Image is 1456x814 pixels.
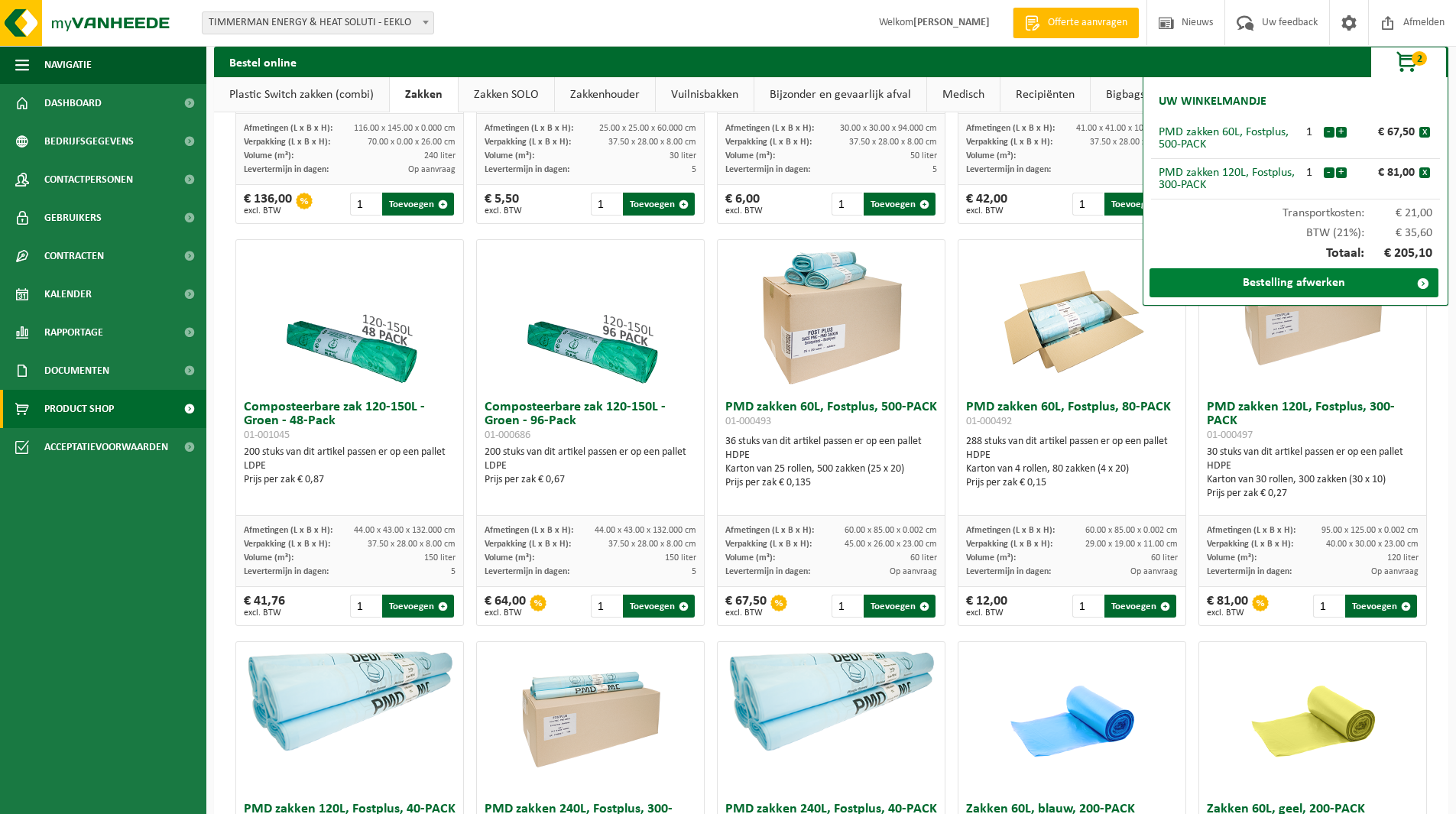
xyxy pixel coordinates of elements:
[459,77,554,112] a: Zakken SOLO
[864,595,936,618] button: Toevoegen
[725,540,812,549] span: Verpakking (L x B x H):
[485,206,522,216] span: excl. BTW
[485,526,573,535] span: Afmetingen (L x B x H):
[966,165,1051,174] span: Levertermijn in dagen:
[485,124,573,133] span: Afmetingen (L x B x H):
[910,553,937,563] span: 60 liter
[485,151,534,161] span: Volume (m³):
[966,416,1012,427] span: 01-000492
[890,567,937,576] span: Op aanvraag
[1072,595,1104,618] input: 1
[44,237,104,275] span: Contracten
[214,47,312,76] h2: Bestel online
[670,151,696,161] span: 30 liter
[1150,268,1438,297] a: Bestelling afwerken
[832,595,863,618] input: 1
[966,206,1007,216] span: excl. BTW
[44,46,92,84] span: Navigatie
[966,124,1055,133] span: Afmetingen (L x B x H):
[1419,127,1430,138] button: x
[485,567,569,576] span: Levertermijn in dagen:
[485,401,696,442] h3: Composteerbare zak 120-150L - Groen - 96-Pack
[913,17,990,28] strong: [PERSON_NAME]
[1207,487,1419,501] div: Prijs per zak € 0,27
[1364,207,1433,219] span: € 21,00
[485,608,526,618] span: excl. BTW
[44,199,102,237] span: Gebruikers
[244,124,332,133] span: Afmetingen (L x B x H):
[44,313,103,352] span: Rapportage
[864,193,936,216] button: Toevoegen
[1324,127,1334,138] button: -
[966,435,1178,490] div: 288 stuks van dit artikel passen er op een pallet
[1013,8,1139,38] a: Offerte aanvragen
[966,553,1016,563] span: Volume (m³):
[1159,126,1295,151] div: PMD zakken 60L, Fostplus, 500-PACK
[368,540,456,549] span: 37.50 x 28.00 x 8.00 cm
[1371,567,1419,576] span: Op aanvraag
[599,124,696,133] span: 25.00 x 25.00 x 60.000 cm
[966,138,1052,147] span: Verpakking (L x B x H):
[1207,540,1293,549] span: Verpakking (L x B x H):
[451,567,456,576] span: 5
[1364,247,1433,261] span: € 205,10
[1085,540,1178,549] span: 29.00 x 19.00 x 11.00 cm
[725,553,775,563] span: Volume (m³):
[665,553,696,563] span: 150 liter
[244,553,293,563] span: Volume (m³):
[244,151,293,161] span: Volume (m³):
[485,138,571,147] span: Verpakking (L x B x H):
[354,526,456,535] span: 44.00 x 43.00 x 132.000 cm
[966,608,1007,618] span: excl. BTW
[1336,167,1347,178] button: +
[203,12,433,34] span: TIMMERMAN ENERGY & HEAT SOLUTI - EEKLO
[1207,430,1253,441] span: 01-000497
[1237,240,1390,393] img: 01-000497
[849,138,937,147] span: 37.50 x 28.00 x 8.00 cm
[725,435,937,490] div: 36 stuks van dit artikel passen er op een pallet
[1091,77,1160,112] a: Bigbags
[1151,199,1440,219] div: Transportkosten:
[725,595,767,618] div: € 67,50
[485,553,534,563] span: Volume (m³):
[725,476,937,490] div: Prijs per zak € 0,135
[725,206,763,216] span: excl. BTW
[236,642,463,756] img: 01-000496
[692,165,696,174] span: 5
[966,526,1055,535] span: Afmetingen (L x B x H):
[244,473,456,487] div: Prijs per zak € 0,87
[1044,15,1131,31] span: Offerte aanvragen
[591,193,622,216] input: 1
[354,124,456,133] span: 116.00 x 145.00 x 0.000 cm
[44,84,102,122] span: Dashboard
[591,595,622,618] input: 1
[1207,595,1248,618] div: € 81,00
[996,240,1149,393] img: 01-000492
[754,77,926,112] a: Bijzonder en gevaarlijk afval
[485,446,696,487] div: 200 stuks van dit artikel passen er op een pallet
[44,275,92,313] span: Kalender
[966,595,1007,618] div: € 12,00
[485,473,696,487] div: Prijs per zak € 0,67
[966,401,1178,431] h3: PMD zakken 60L, Fostplus, 80-PACK
[214,77,389,112] a: Plastic Switch zakken (combi)
[623,193,695,216] button: Toevoegen
[424,151,456,161] span: 240 liter
[832,193,863,216] input: 1
[350,193,381,216] input: 1
[1207,567,1292,576] span: Levertermijn in dagen:
[1326,540,1419,549] span: 40.00 x 30.00 x 23.00 cm
[1324,167,1334,178] button: -
[1364,227,1433,239] span: € 35,60
[725,401,937,431] h3: PMD zakken 60L, Fostplus, 500-PACK
[725,462,937,476] div: Karton van 25 rollen, 500 zakken (25 x 20)
[244,206,292,216] span: excl. BTW
[1412,51,1427,66] span: 2
[927,77,1000,112] a: Medisch
[1295,167,1323,179] div: 1
[725,151,775,161] span: Volume (m³):
[725,449,937,462] div: HDPE
[485,459,696,473] div: LDPE
[1370,47,1447,77] button: 2
[595,526,696,535] span: 44.00 x 43.00 x 132.000 cm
